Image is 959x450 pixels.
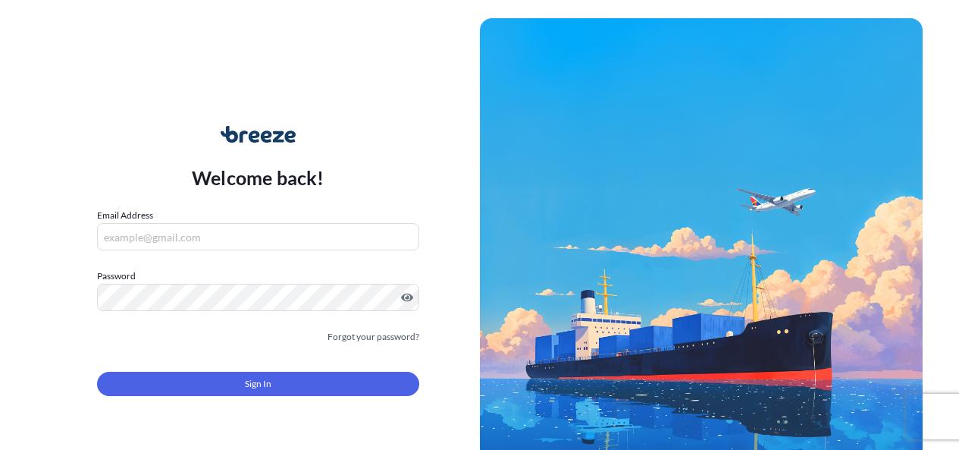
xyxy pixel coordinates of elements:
[97,372,419,396] button: Sign In
[245,376,271,392] span: Sign In
[401,291,413,304] button: Show password
[97,269,419,284] label: Password
[328,329,419,345] a: Forgot your password?
[97,208,153,223] label: Email Address
[97,223,419,250] input: example@gmail.com
[192,165,324,190] p: Welcome back!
